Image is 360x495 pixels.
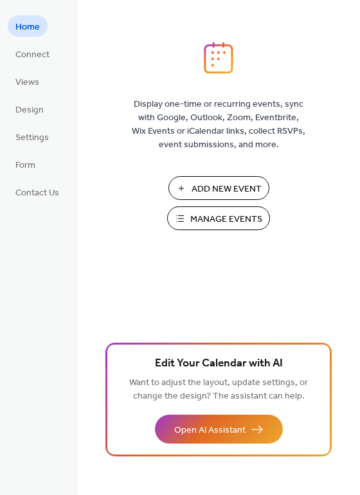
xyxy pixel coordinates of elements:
span: Add New Event [192,183,262,196]
span: Open AI Assistant [174,424,246,437]
span: Home [15,21,40,34]
span: Manage Events [190,213,262,226]
a: Contact Us [8,181,67,203]
span: Contact Us [15,186,59,200]
img: logo_icon.svg [204,42,233,74]
a: Design [8,98,51,120]
span: Views [15,76,39,89]
a: Home [8,15,48,37]
span: Want to adjust the layout, update settings, or change the design? The assistant can help. [129,374,308,405]
span: Display one-time or recurring events, sync with Google, Outlook, Zoom, Eventbrite, Wix Events or ... [132,98,305,152]
a: Views [8,71,47,92]
a: Form [8,154,43,175]
a: Settings [8,126,57,147]
span: Design [15,104,44,117]
span: Settings [15,131,49,145]
span: Edit Your Calendar with AI [155,355,283,373]
span: Connect [15,48,50,62]
button: Manage Events [167,206,270,230]
a: Connect [8,43,57,64]
button: Add New Event [168,176,269,200]
button: Open AI Assistant [155,415,283,444]
span: Form [15,159,35,172]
